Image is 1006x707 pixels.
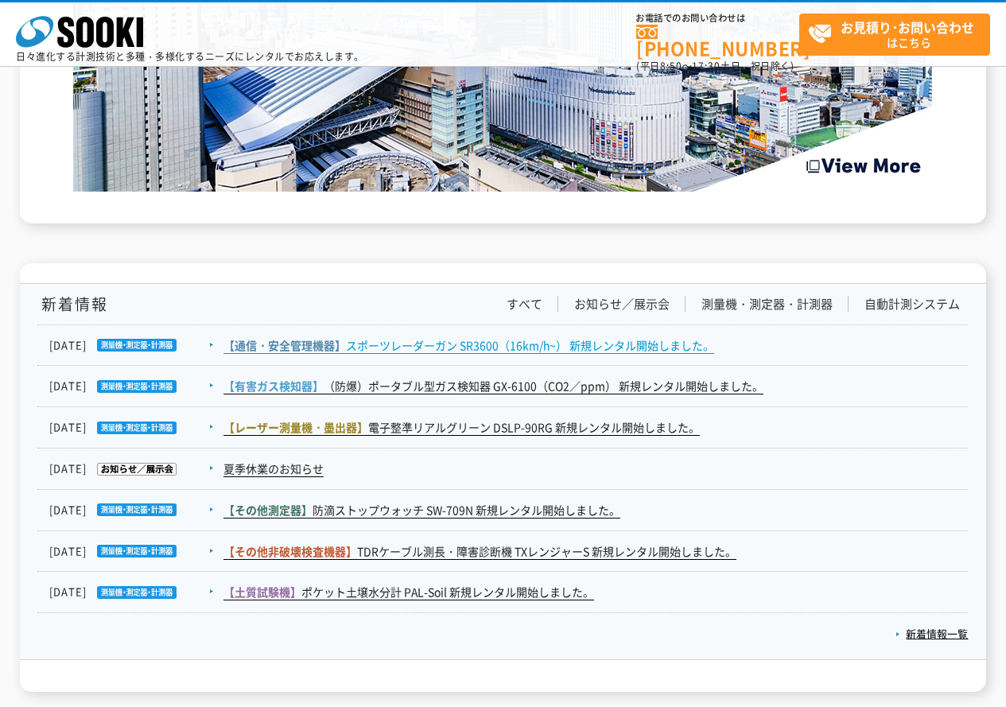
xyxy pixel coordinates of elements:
[574,296,670,313] a: お知らせ／展示会
[87,586,177,599] img: 測量機・測定器・計測器
[223,419,700,436] a: 【レーザー測量機・墨出器】電子整準リアルグリーン DSLP-90RG 新規レンタル開始しました。
[37,296,108,313] h1: 新着情報
[223,419,368,435] span: 【レーザー測量機・墨出器】
[799,14,990,56] a: お見積り･お問い合わせはこちら
[808,14,989,54] span: はこちら
[73,175,932,190] a: Create the Future
[636,14,799,23] span: お電話でのお問い合わせは
[223,502,313,518] span: 【その他測定器】
[49,584,222,600] dt: [DATE]
[49,419,222,436] dt: [DATE]
[223,378,763,394] a: 【有害ガス検知器】（防爆）ポータブル型ガス検知器 GX-6100（CO2／ppm） 新規レンタル開始しました。
[660,59,682,73] span: 8:50
[701,296,833,313] a: 測量機・測定器・計測器
[87,421,177,434] img: 測量機・測定器・計測器
[507,296,542,313] a: すべて
[895,626,968,641] a: 新着情報一覧
[87,503,177,516] img: 測量機・測定器・計測器
[223,460,324,477] a: 夏季休業のお知らせ
[223,543,357,559] span: 【その他非破壊検査機器】
[223,584,594,600] a: 【土質試験機】ポケット土壌水分計 PAL-Soil 新規レンタル開始しました。
[49,543,222,560] dt: [DATE]
[636,25,799,57] a: [PHONE_NUMBER]
[841,17,974,37] strong: お見積り･お問い合わせ
[223,337,714,354] a: 【通信・安全管理機器】スポーツレーダーガン SR3600（16km/h~） 新規レンタル開始しました。
[223,543,736,560] a: 【その他非破壊検査機器】TDRケーブル測長・障害診断機 TXレンジャーS 新規レンタル開始しました。
[49,460,222,477] dt: [DATE]
[223,337,346,353] span: 【通信・安全管理機器】
[87,380,177,393] img: 測量機・測定器・計測器
[16,52,364,61] p: 日々進化する計測技術と多種・多様化するニーズにレンタルでお応えします。
[87,339,177,352] img: 測量機・測定器・計測器
[864,296,960,313] a: 自動計測システム
[223,584,301,600] span: 【土質試験機】
[636,59,794,73] span: (平日 ～ 土日、祝日除く)
[87,545,177,557] img: 測量機・測定器・計測器
[223,378,324,394] span: 【有害ガス検知器】
[87,463,177,476] img: お知らせ／展示会
[223,502,620,519] a: 【その他測定器】防滴ストップウォッチ SW-709N 新規レンタル開始しました。
[692,59,721,73] span: 17:30
[49,378,222,394] dt: [DATE]
[49,337,222,354] dt: [DATE]
[49,502,222,519] dt: [DATE]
